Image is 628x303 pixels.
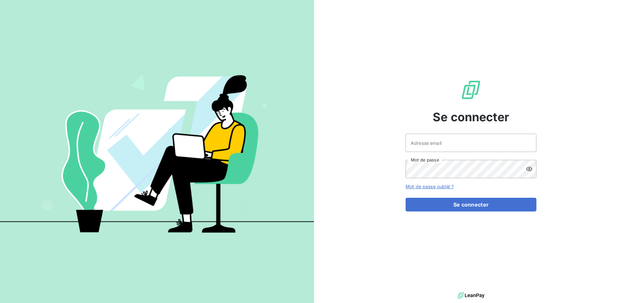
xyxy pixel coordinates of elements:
[458,291,484,300] img: logo
[461,79,481,100] img: Logo LeanPay
[406,184,454,189] a: Mot de passe oublié ?
[433,108,509,126] span: Se connecter
[406,134,536,152] input: placeholder
[406,198,536,211] button: Se connecter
